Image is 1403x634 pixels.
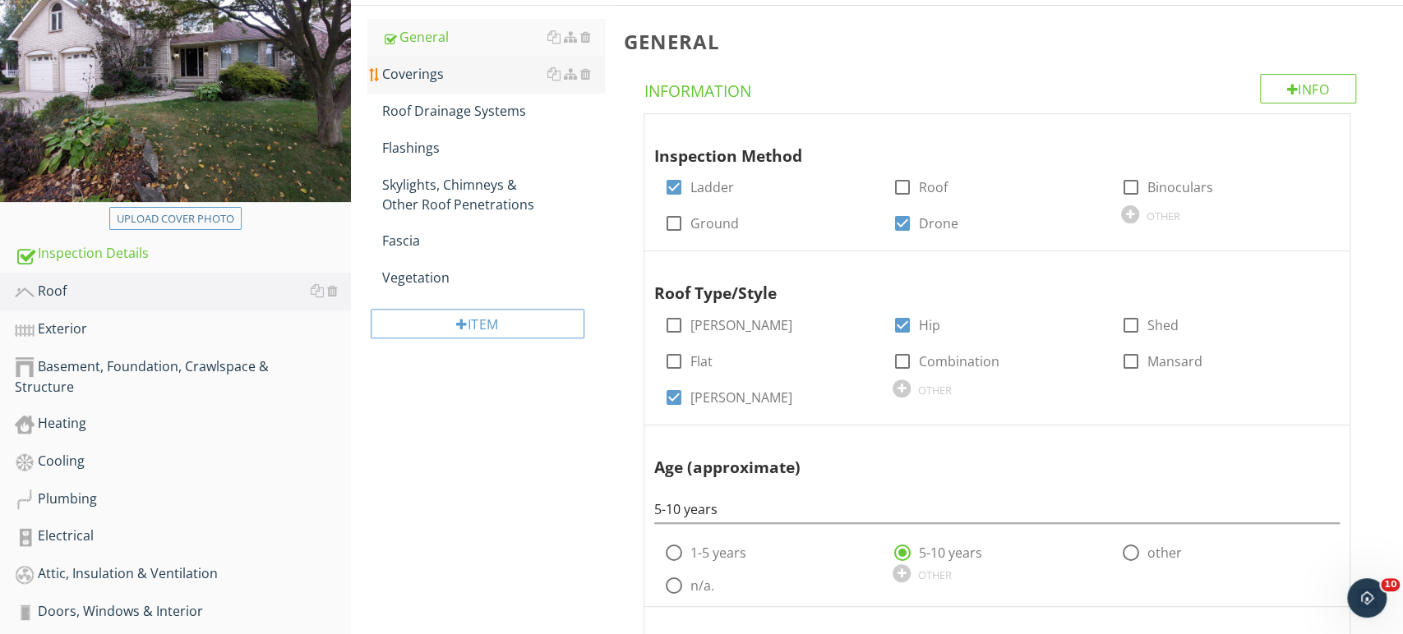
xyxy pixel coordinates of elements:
[919,353,999,370] label: Combination
[690,353,713,370] label: Flat
[1347,578,1387,618] iframe: Intercom live chat
[15,451,351,472] div: Cooling
[15,489,351,510] div: Plumbing
[15,601,351,623] div: Doors, Windows & Interior
[919,179,948,195] label: Roof
[1381,578,1400,591] span: 10
[919,317,940,333] label: Hip
[382,175,604,214] div: Skylights, Chimneys & Other Roof Penetrations
[644,74,1356,102] h4: Information
[382,138,604,158] div: Flashings
[15,526,351,547] div: Electrical
[15,243,351,264] div: Inspection Details
[690,317,792,333] label: [PERSON_NAME]
[382,231,604,250] div: Fascia
[690,179,734,195] label: Ladder
[371,309,584,338] div: Item
[919,215,958,232] label: Drone
[382,64,604,84] div: Coverings
[382,268,604,287] div: Vegetation
[654,258,1305,306] div: Roof Type/Style
[624,30,1377,53] h3: General
[918,384,952,397] div: OTHER
[654,121,1305,168] div: Inspection Method
[15,319,351,340] div: Exterior
[382,101,604,121] div: Roof Drainage Systems
[15,413,351,434] div: Heating
[117,211,234,227] div: Upload cover photo
[15,563,351,585] div: Attic, Insulation & Ventilation
[690,544,746,561] label: 1-5 years
[918,568,952,581] div: OTHER
[1147,317,1179,333] label: Shed
[690,215,739,232] label: Ground
[1147,179,1213,195] label: Binoculars
[382,27,604,47] div: General
[1147,544,1182,561] label: other
[1147,209,1180,223] div: OTHER
[1260,74,1357,103] div: Info
[109,207,242,230] button: Upload cover photo
[15,281,351,302] div: Roof
[690,577,714,594] label: n/a.
[690,389,792,406] label: [PERSON_NAME]
[919,544,982,561] label: 5-10 years
[1147,353,1202,370] label: Mansard
[654,496,1340,523] input: #
[654,432,1305,480] div: Age (approximate)
[15,356,351,397] div: Basement, Foundation, Crawlspace & Structure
